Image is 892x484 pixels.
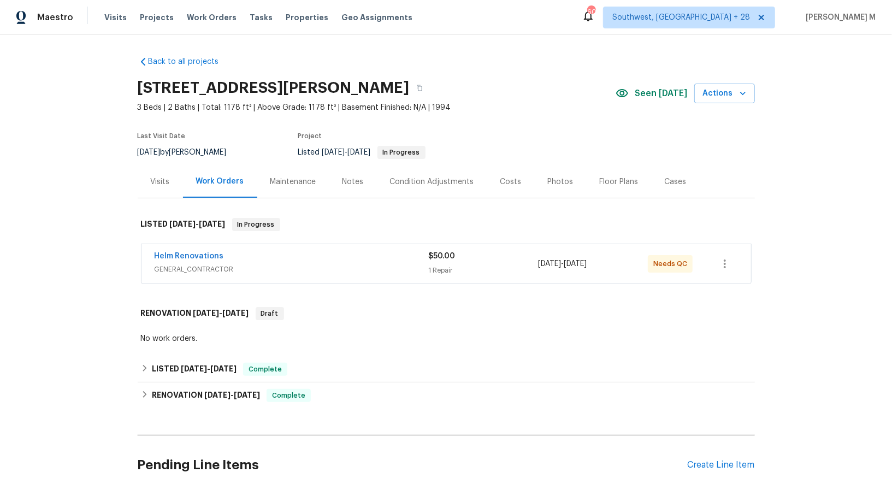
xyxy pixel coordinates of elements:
[429,265,539,276] div: 1 Repair
[204,391,260,399] span: -
[138,102,616,113] span: 3 Beds | 2 Baths | Total: 1178 ft² | Above Grade: 1178 ft² | Basement Finished: N/A | 1994
[322,149,371,156] span: -
[703,87,746,101] span: Actions
[138,356,755,382] div: LISTED [DATE]-[DATE]Complete
[138,149,161,156] span: [DATE]
[210,365,237,373] span: [DATE]
[151,176,170,187] div: Visits
[341,12,412,23] span: Geo Assignments
[250,14,273,21] span: Tasks
[181,365,237,373] span: -
[138,133,186,139] span: Last Visit Date
[138,56,243,67] a: Back to all projects
[688,460,755,470] div: Create Line Item
[155,264,429,275] span: GENERAL_CONTRACTOR
[152,389,260,402] h6: RENOVATION
[298,133,322,139] span: Project
[379,149,424,156] span: In Progress
[181,365,207,373] span: [DATE]
[587,7,595,17] div: 600
[538,258,587,269] span: -
[193,309,220,317] span: [DATE]
[268,390,310,401] span: Complete
[410,78,429,98] button: Copy Address
[193,309,249,317] span: -
[140,12,174,23] span: Projects
[138,82,410,93] h2: [STREET_ADDRESS][PERSON_NAME]
[204,391,231,399] span: [DATE]
[342,176,364,187] div: Notes
[348,149,371,156] span: [DATE]
[612,12,750,23] span: Southwest, [GEOGRAPHIC_DATA] + 28
[141,218,226,231] h6: LISTED
[653,258,692,269] span: Needs QC
[298,149,426,156] span: Listed
[141,307,249,320] h6: RENOVATION
[257,308,283,319] span: Draft
[170,220,226,228] span: -
[37,12,73,23] span: Maestro
[548,176,574,187] div: Photos
[138,207,755,242] div: LISTED [DATE]-[DATE]In Progress
[390,176,474,187] div: Condition Adjustments
[286,12,328,23] span: Properties
[170,220,196,228] span: [DATE]
[233,219,279,230] span: In Progress
[538,260,561,268] span: [DATE]
[244,364,286,375] span: Complete
[199,220,226,228] span: [DATE]
[429,252,456,260] span: $50.00
[138,296,755,331] div: RENOVATION [DATE]-[DATE]Draft
[187,12,237,23] span: Work Orders
[155,252,224,260] a: Helm Renovations
[234,391,260,399] span: [DATE]
[196,176,244,187] div: Work Orders
[564,260,587,268] span: [DATE]
[270,176,316,187] div: Maintenance
[138,146,240,159] div: by [PERSON_NAME]
[665,176,687,187] div: Cases
[500,176,522,187] div: Costs
[104,12,127,23] span: Visits
[801,12,876,23] span: [PERSON_NAME] M
[694,84,755,104] button: Actions
[152,363,237,376] h6: LISTED
[223,309,249,317] span: [DATE]
[322,149,345,156] span: [DATE]
[138,382,755,409] div: RENOVATION [DATE]-[DATE]Complete
[141,333,752,344] div: No work orders.
[635,88,688,99] span: Seen [DATE]
[600,176,639,187] div: Floor Plans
